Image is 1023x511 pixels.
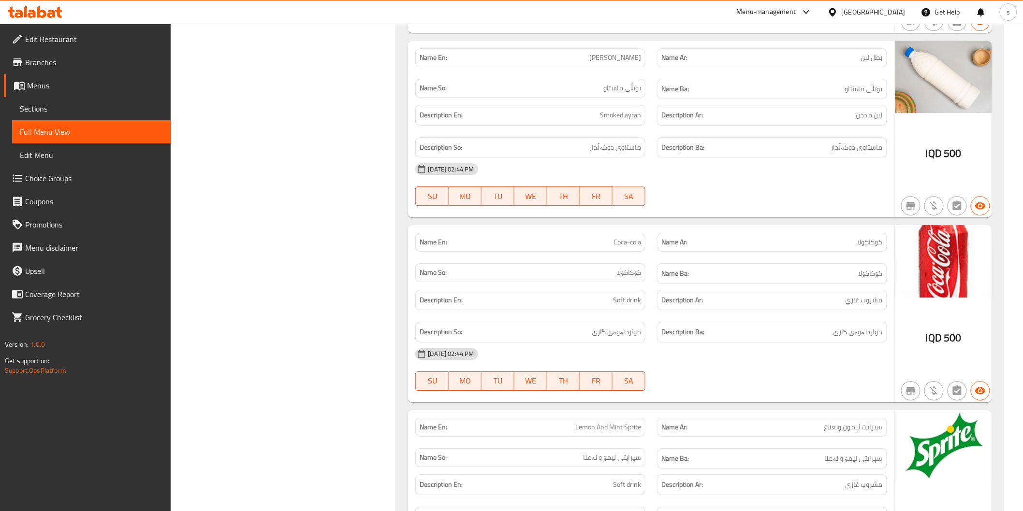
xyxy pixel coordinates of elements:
a: Coverage Report [4,283,171,306]
span: MO [453,189,478,203]
img: %D8%B3%D8%A8%D8%B1%D8%A7%D9%8A%D8%AA_%D9%84%D9%8A%D9%85%D9%88%D9%86_%D9%88%D9%86%D8%B9%D9%86%D8%A... [895,410,992,483]
span: s [1007,7,1010,17]
button: FR [580,186,613,206]
a: Edit Restaurant [4,28,171,51]
img: %D9%83%D9%88%D9%84%D8%A7638906931288931563.jpg [895,225,992,298]
strong: Description En: [420,479,463,491]
strong: Description En: [420,294,463,306]
span: ماستاوى دوکەڵدار [589,142,641,154]
button: WE [514,186,547,206]
button: SA [613,186,645,206]
span: بوتڵی ماستاو [603,83,641,93]
span: TH [551,374,576,388]
span: ماستاوى دوکەڵدار [831,142,883,154]
span: FR [584,374,609,388]
span: بوتڵی ماستاو [845,83,883,95]
span: Coupons [25,196,163,207]
strong: Name Ar: [661,53,687,63]
strong: Description So: [420,326,462,338]
span: مشروب غازي [846,294,883,306]
a: Menus [4,74,171,97]
strong: Name Ar: [661,422,687,432]
span: Soft drink [613,479,641,491]
button: Not branch specific item [901,381,921,400]
a: Coupons [4,190,171,213]
span: Coca-cola [614,237,641,247]
strong: Description Ar: [661,294,703,306]
span: MO [453,374,478,388]
span: SA [616,374,642,388]
a: Sections [12,97,171,120]
span: IQD [926,144,942,163]
button: Available [971,196,990,215]
button: WE [514,371,547,391]
button: SU [415,186,449,206]
a: Promotions [4,213,171,236]
span: TH [551,189,576,203]
strong: Description Ar: [661,109,703,121]
span: Menus [27,80,163,91]
span: Branches [25,57,163,68]
span: سبرايت ليمون ونعناع [824,422,883,432]
span: 500 [944,144,961,163]
strong: Name En: [420,422,447,432]
span: Promotions [25,219,163,230]
button: Available [971,381,990,400]
span: سپرایتی ليمۆ و نەعنا [825,453,883,465]
strong: Name Ba: [661,83,689,95]
button: Purchased item [924,196,944,215]
span: كوكاكولا [858,237,883,247]
span: Full Menu View [20,126,163,138]
a: Full Menu View [12,120,171,143]
span: IQD [926,328,942,347]
button: TH [547,186,580,206]
strong: Name En: [420,237,447,247]
a: Support.OpsPlatform [5,364,66,377]
span: SU [420,189,445,203]
span: TU [485,189,511,203]
span: Version: [5,338,29,351]
strong: Description Ar: [661,479,703,491]
span: Grocery Checklist [25,312,163,323]
span: لبن مدخن [856,109,883,121]
strong: Name Ba: [661,453,689,465]
button: Not has choices [948,196,967,215]
span: 500 [944,328,961,347]
a: Edit Menu [12,143,171,167]
span: Edit Menu [20,149,163,161]
span: SA [616,189,642,203]
strong: Name So: [420,268,447,278]
span: Lemon And Mint Sprite [575,422,641,432]
span: WE [518,189,543,203]
span: [DATE] 02:44 PM [424,165,478,174]
strong: Description Ba: [661,326,704,338]
strong: Description Ba: [661,142,704,154]
strong: Name So: [420,453,447,463]
span: Edit Restaurant [25,33,163,45]
span: Coverage Report [25,288,163,300]
span: مشروب غازي [846,479,883,491]
span: کۆکاکۆلا [617,268,641,278]
span: بطل لبن [861,53,883,63]
button: SA [613,371,645,391]
span: Sections [20,103,163,114]
span: Upsell [25,265,163,277]
button: Purchased item [924,381,944,400]
strong: Name So: [420,83,447,93]
span: FR [584,189,609,203]
span: 1.0.0 [30,338,45,351]
strong: Description En: [420,109,463,121]
span: کۆکاکۆلا [859,268,883,280]
button: TU [482,186,514,206]
span: خواردنەوەی گازی [833,326,883,338]
button: TU [482,371,514,391]
span: SU [420,374,445,388]
strong: Name Ar: [661,237,687,247]
strong: Name Ba: [661,268,689,280]
span: [DATE] 02:44 PM [424,349,478,358]
span: خواردنەوەی گازی [592,326,641,338]
a: Menu disclaimer [4,236,171,259]
a: Choice Groups [4,167,171,190]
span: Smoked ayran [600,109,641,121]
div: Menu-management [737,6,796,18]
